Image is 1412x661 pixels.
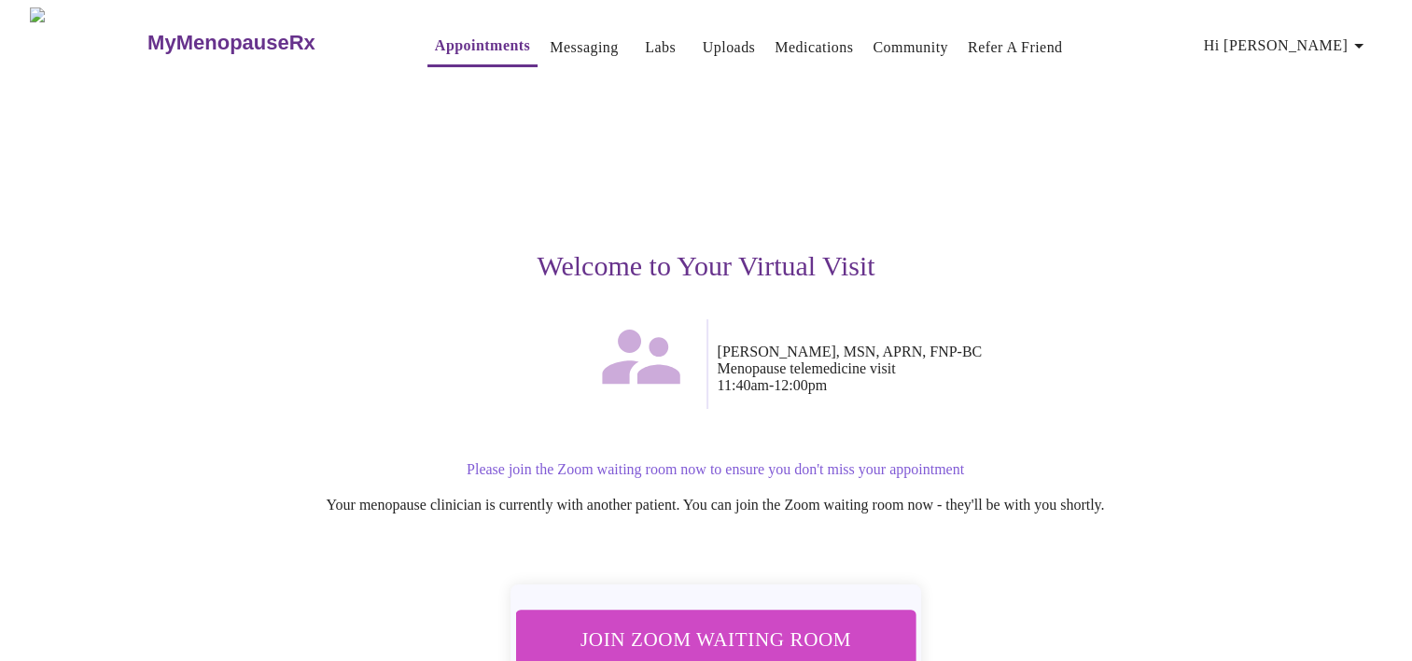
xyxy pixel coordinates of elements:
[703,35,756,61] a: Uploads
[150,461,1281,478] p: Please join the Zoom waiting room now to ensure you don't miss your appointment
[775,35,853,61] a: Medications
[695,29,763,66] button: Uploads
[132,250,1281,282] h3: Welcome to Your Virtual Visit
[1196,27,1377,64] button: Hi [PERSON_NAME]
[645,35,676,61] a: Labs
[542,29,625,66] button: Messaging
[435,33,530,59] a: Appointments
[539,622,890,656] span: Join Zoom Waiting Room
[146,10,390,76] a: MyMenopauseRx
[150,497,1281,513] p: Your menopause clinician is currently with another patient. You can join the Zoom waiting room no...
[873,35,948,61] a: Community
[718,344,1281,394] p: [PERSON_NAME], MSN, APRN, FNP-BC Menopause telemedicine visit 11:40am - 12:00pm
[960,29,1070,66] button: Refer a Friend
[968,35,1063,61] a: Refer a Friend
[147,31,315,55] h3: MyMenopauseRx
[767,29,860,66] button: Medications
[1204,33,1370,59] span: Hi [PERSON_NAME]
[30,7,146,77] img: MyMenopauseRx Logo
[427,27,538,67] button: Appointments
[550,35,618,61] a: Messaging
[631,29,691,66] button: Labs
[865,29,956,66] button: Community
